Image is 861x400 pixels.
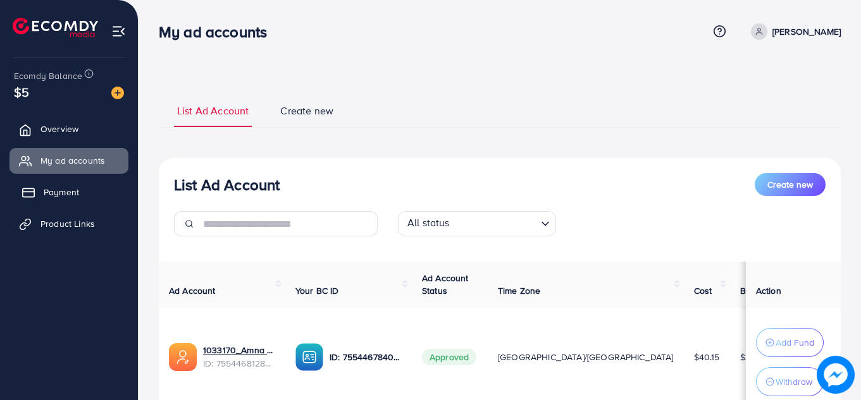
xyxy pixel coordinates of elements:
img: logo [13,18,98,37]
span: Create new [767,178,813,191]
span: Product Links [40,217,95,230]
div: Search for option [398,211,556,236]
p: Withdraw [776,374,812,389]
span: Ecomdy Balance [14,70,82,82]
span: Approved [422,349,476,365]
img: ic-ads-acc.e4c84228.svg [169,343,197,371]
span: Ad Account Status [422,272,469,297]
a: [PERSON_NAME] [746,23,841,40]
button: Withdraw [756,367,824,396]
h3: List Ad Account [174,176,280,194]
p: [PERSON_NAME] [772,24,841,39]
img: ic-ba-acc.ded83a64.svg [295,343,323,371]
p: Add Fund [776,335,814,350]
button: Create new [755,173,826,196]
img: image [111,87,124,99]
a: Product Links [9,211,128,236]
span: ID: 7554468128542195713 [203,357,275,370]
span: All status [405,213,452,233]
span: My ad accounts [40,154,105,167]
span: Create new [280,104,333,118]
a: Payment [9,179,128,205]
span: $40.15 [694,351,720,363]
p: ID: 7554467840363937808 [330,349,402,365]
span: List Ad Account [177,104,249,118]
span: Ad Account [169,284,216,297]
a: Overview [9,116,128,142]
img: menu [111,24,126,39]
span: Time Zone [498,284,540,297]
span: Cost [694,284,712,297]
button: Add Fund [756,328,824,357]
span: Payment [44,186,79,198]
span: $5 [14,83,29,101]
div: <span class='underline'>1033170_Amna Collection_1758911713596</span></br>7554468128542195713 [203,344,275,370]
a: My ad accounts [9,148,128,173]
img: image [817,356,854,393]
span: Your BC ID [295,284,339,297]
span: [GEOGRAPHIC_DATA]/[GEOGRAPHIC_DATA] [498,351,674,363]
a: 1033170_Amna Collection_1758911713596 [203,344,275,356]
span: Action [756,284,781,297]
input: Search for option [454,214,536,233]
h3: My ad accounts [159,23,277,41]
span: Overview [40,123,78,135]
